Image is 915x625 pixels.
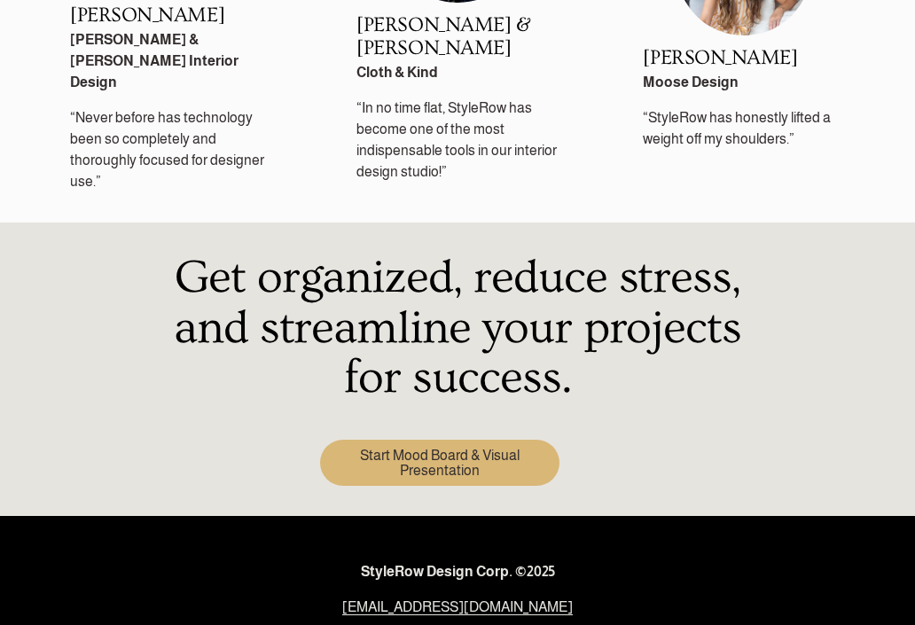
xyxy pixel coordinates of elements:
h1: Get organized, reduce stress, and streamline your projects for success. [143,253,771,402]
h2: [PERSON_NAME] [643,46,844,69]
a: [EMAIL_ADDRESS][DOMAIN_NAME] [342,597,573,618]
h2: [PERSON_NAME] [70,4,271,27]
strong: StyleRow Design Corp. ©2025 [361,564,555,579]
h2: [PERSON_NAME] & [PERSON_NAME] [356,13,558,59]
a: Start Mood Board & Visual Presentation [320,440,559,486]
strong: Cloth & Kind [356,65,438,80]
p: “StyleRow has honestly lifted a weight off my shoulders.” [643,107,844,150]
strong: [PERSON_NAME] & [PERSON_NAME] Interior Design [70,32,241,90]
p: “In no time flat, StyleRow has become one of the most indispensable tools in our interior design ... [356,98,558,183]
strong: Moose Design [643,74,739,90]
p: “Never before has technology been so completely and thoroughly focused for designer use.” [70,107,271,192]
